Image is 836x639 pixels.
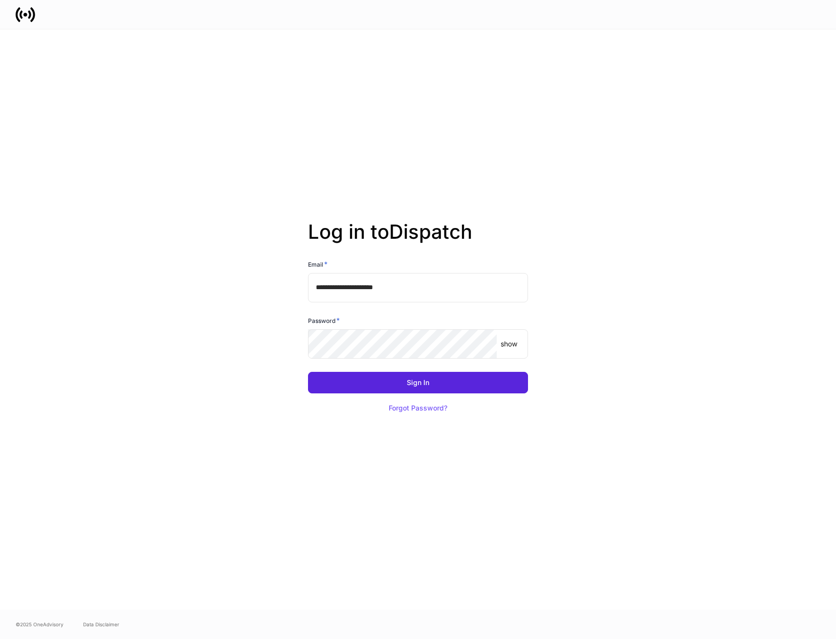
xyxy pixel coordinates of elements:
h6: Password [308,316,340,325]
div: Forgot Password? [389,405,447,411]
button: Sign In [308,372,528,393]
h6: Email [308,259,328,269]
p: show [501,339,517,349]
span: © 2025 OneAdvisory [16,620,64,628]
h2: Log in to Dispatch [308,220,528,259]
a: Data Disclaimer [83,620,119,628]
button: Forgot Password? [376,397,460,419]
div: Sign In [407,379,429,386]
